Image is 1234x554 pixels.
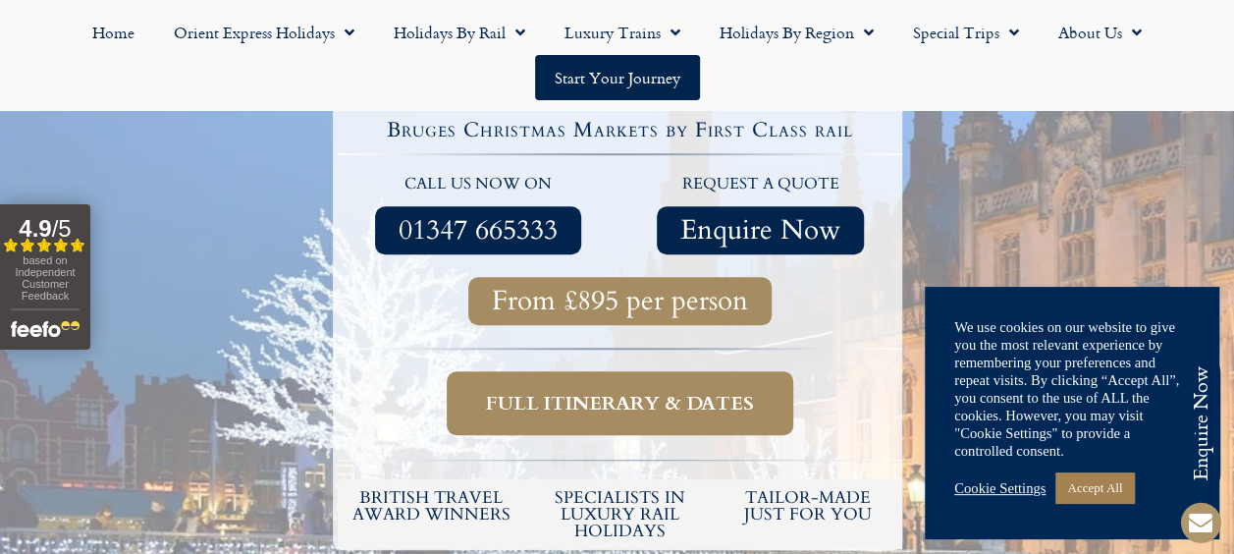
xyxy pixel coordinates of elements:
[545,10,700,55] a: Luxury Trains
[10,10,1224,100] nav: Menu
[535,489,704,539] h6: Specialists in luxury rail holidays
[154,10,374,55] a: Orient Express Holidays
[468,277,772,325] a: From £895 per person
[492,289,748,313] span: From £895 per person
[73,10,154,55] a: Home
[535,55,700,100] a: Start your Journey
[341,120,899,140] h4: Bruges Christmas Markets by First Class rail
[399,218,558,243] span: 01347 665333
[954,479,1046,497] a: Cookie Settings
[954,318,1190,460] div: We use cookies on our website to give you the most relevant experience by remembering your prefer...
[348,489,516,523] h5: British Travel Award winners
[348,172,611,197] p: call us now on
[700,10,893,55] a: Holidays by Region
[447,371,793,435] a: Full itinerary & dates
[657,206,864,254] a: Enquire Now
[629,172,892,197] p: request a quote
[374,10,545,55] a: Holidays by Rail
[1039,10,1161,55] a: About Us
[893,10,1039,55] a: Special Trips
[680,218,840,243] span: Enquire Now
[1055,472,1134,503] a: Accept All
[724,489,892,523] h5: tailor-made just for you
[486,391,754,415] span: Full itinerary & dates
[375,206,581,254] a: 01347 665333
